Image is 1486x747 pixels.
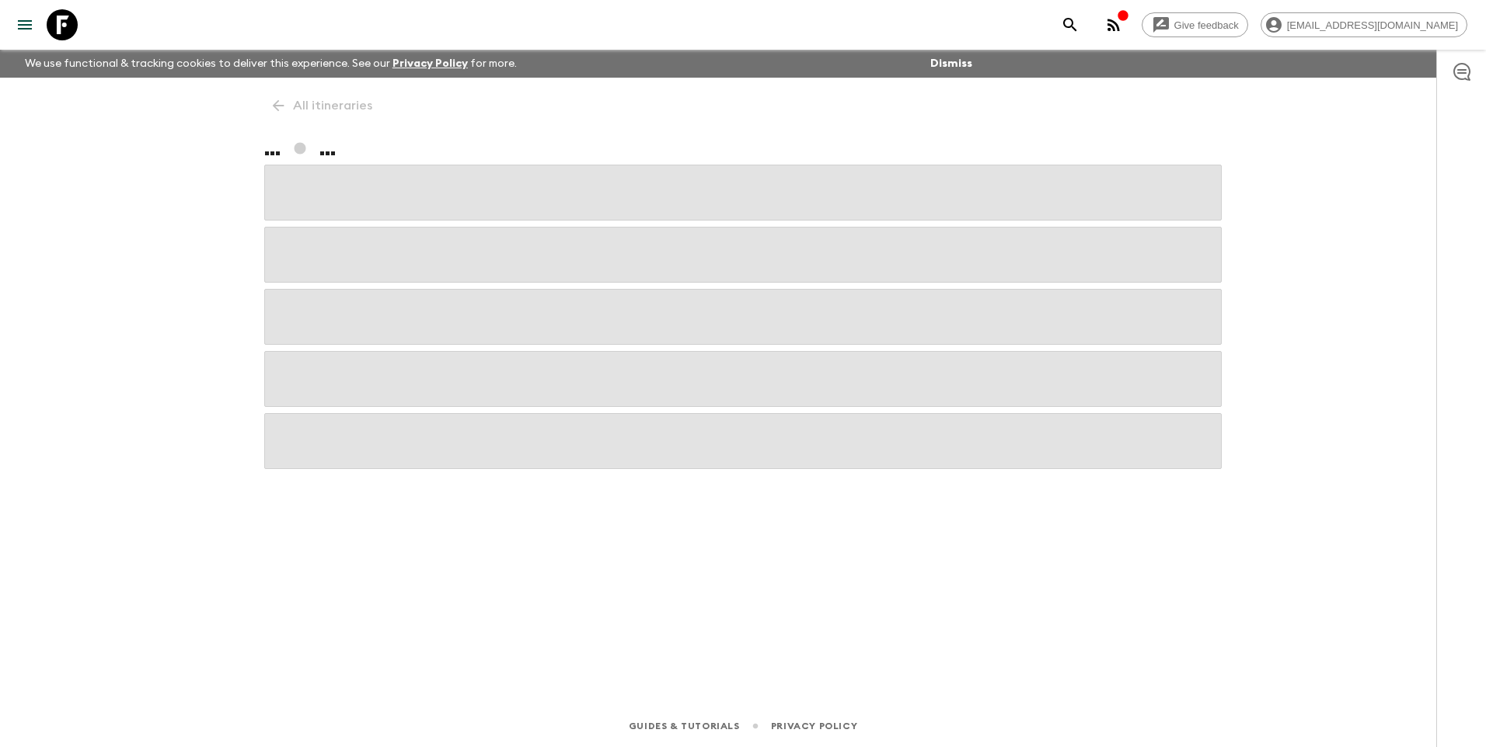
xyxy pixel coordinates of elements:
div: [EMAIL_ADDRESS][DOMAIN_NAME] [1261,12,1467,37]
a: Guides & Tutorials [629,717,740,735]
a: Privacy Policy [392,58,468,69]
a: Give feedback [1142,12,1248,37]
p: We use functional & tracking cookies to deliver this experience. See our for more. [19,50,523,78]
button: menu [9,9,40,40]
h1: ... ... [264,134,1222,165]
span: Give feedback [1166,19,1247,31]
button: Dismiss [926,53,976,75]
a: Privacy Policy [771,717,857,735]
span: [EMAIL_ADDRESS][DOMAIN_NAME] [1278,19,1467,31]
button: search adventures [1055,9,1086,40]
